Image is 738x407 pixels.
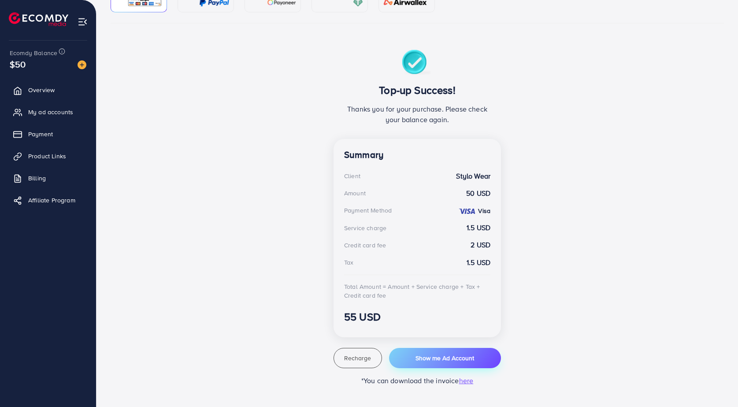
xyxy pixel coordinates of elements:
h4: Summary [344,149,490,161]
a: Overview [7,81,89,99]
strong: 1.5 USD [467,258,490,268]
span: Recharge [344,354,371,362]
strong: 2 USD [471,240,490,250]
img: image [78,60,86,69]
img: logo [9,12,68,26]
span: $50 [10,58,26,71]
img: menu [78,17,88,27]
p: *You can download the invoice [334,375,501,386]
strong: Stylo Wear [456,171,490,181]
div: Payment Method [344,206,392,215]
iframe: Chat [701,367,731,400]
span: My ad accounts [28,108,73,116]
button: Show me Ad Account [389,348,501,368]
div: Amount [344,189,366,198]
span: Show me Ad Account [415,354,474,362]
img: success [402,50,433,77]
h3: 55 USD [344,310,490,323]
span: here [459,376,474,385]
h3: Top-up Success! [344,84,490,97]
a: Billing [7,169,89,187]
div: Client [344,172,360,180]
img: credit [458,208,476,215]
span: Overview [28,86,55,94]
span: Billing [28,174,46,183]
a: Payment [7,125,89,143]
span: Affiliate Program [28,196,75,205]
div: Tax [344,258,353,267]
strong: 1.5 USD [467,223,490,233]
a: Affiliate Program [7,191,89,209]
div: Total Amount = Amount + Service charge + Tax + Credit card fee [344,282,490,300]
a: My ad accounts [7,103,89,121]
span: Product Links [28,152,66,161]
strong: 50 USD [466,188,490,198]
div: Service charge [344,224,386,232]
span: Payment [28,130,53,138]
a: Product Links [7,147,89,165]
p: Thanks you for your purchase. Please check your balance again. [344,104,490,125]
button: Recharge [334,348,382,368]
span: Ecomdy Balance [10,49,57,57]
div: Credit card fee [344,241,386,250]
strong: Visa [478,206,490,215]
